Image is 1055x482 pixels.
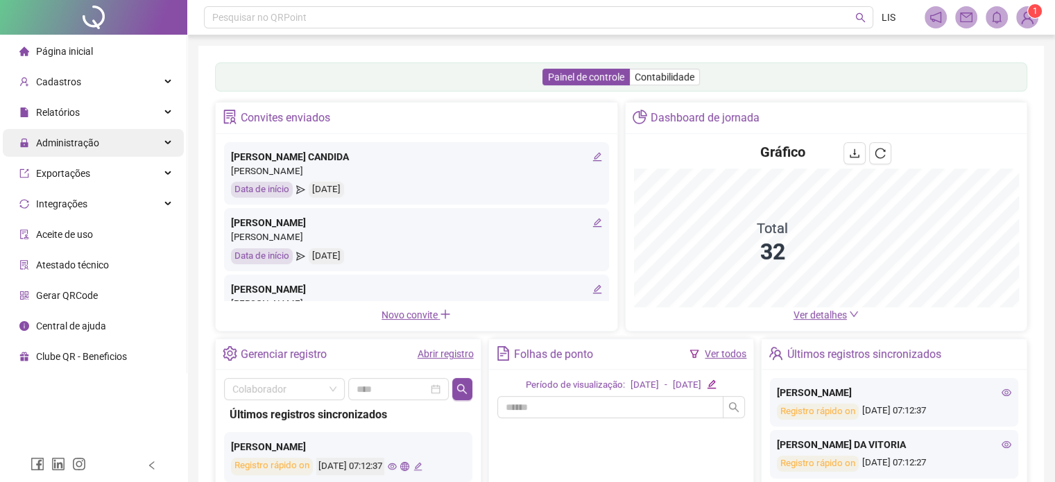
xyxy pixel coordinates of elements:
[673,378,701,393] div: [DATE]
[19,169,29,178] span: export
[309,182,344,198] div: [DATE]
[929,11,942,24] span: notification
[760,142,805,162] h4: Gráfico
[31,457,44,471] span: facebook
[230,406,467,423] div: Últimos registros sincronizados
[36,351,127,362] span: Clube QR - Beneficios
[241,106,330,130] div: Convites enviados
[36,46,93,57] span: Página inicial
[882,10,895,25] span: LIS
[19,291,29,300] span: qrcode
[231,230,602,245] div: [PERSON_NAME]
[1002,440,1011,449] span: eye
[36,168,90,179] span: Exportações
[296,248,305,264] span: send
[19,107,29,117] span: file
[36,137,99,148] span: Administração
[592,284,602,294] span: edit
[777,404,1011,420] div: [DATE] 07:12:37
[631,378,659,393] div: [DATE]
[381,309,451,320] span: Novo convite
[241,343,327,366] div: Gerenciar registro
[231,282,602,297] div: [PERSON_NAME]
[231,182,293,198] div: Data de início
[849,148,860,159] span: download
[777,437,1011,452] div: [PERSON_NAME] DA VITORIA
[147,461,157,470] span: left
[787,343,941,366] div: Últimos registros sincronizados
[769,346,783,361] span: team
[19,321,29,331] span: info-circle
[548,71,624,83] span: Painel de controle
[231,149,602,164] div: [PERSON_NAME] CANDIDA
[777,404,859,420] div: Registro rápido on
[309,248,344,264] div: [DATE]
[231,164,602,179] div: [PERSON_NAME]
[794,309,847,320] span: Ver detalhes
[514,343,593,366] div: Folhas de ponto
[689,349,699,359] span: filter
[36,198,87,209] span: Integrações
[36,76,81,87] span: Cadastros
[19,260,29,270] span: solution
[855,12,866,23] span: search
[19,77,29,87] span: user-add
[223,346,237,361] span: setting
[794,309,859,320] a: Ver detalhes down
[19,352,29,361] span: gift
[651,106,760,130] div: Dashboard de jornada
[231,248,293,264] div: Data de início
[413,462,422,471] span: edit
[36,290,98,301] span: Gerar QRCode
[592,218,602,227] span: edit
[728,402,739,413] span: search
[526,378,625,393] div: Período de visualização:
[1017,7,1038,28] img: 85781
[316,458,384,475] div: [DATE] 07:12:37
[19,138,29,148] span: lock
[19,46,29,56] span: home
[36,229,93,240] span: Aceite de uso
[875,148,886,159] span: reload
[777,456,1011,472] div: [DATE] 07:12:27
[231,215,602,230] div: [PERSON_NAME]
[990,11,1003,24] span: bell
[1008,435,1041,468] iframe: Intercom live chat
[777,456,859,472] div: Registro rápido on
[388,462,397,471] span: eye
[456,384,468,395] span: search
[19,230,29,239] span: audit
[296,182,305,198] span: send
[400,462,409,471] span: global
[707,379,716,388] span: edit
[223,110,237,124] span: solution
[36,107,80,118] span: Relatórios
[664,378,667,393] div: -
[777,385,1011,400] div: [PERSON_NAME]
[36,320,106,332] span: Central de ajuda
[231,439,465,454] div: [PERSON_NAME]
[1002,388,1011,397] span: eye
[19,199,29,209] span: sync
[1033,6,1038,16] span: 1
[418,348,474,359] a: Abrir registro
[1028,4,1042,18] sup: Atualize o seu contato no menu Meus Dados
[849,309,859,319] span: down
[231,297,602,311] div: [PERSON_NAME]
[635,71,694,83] span: Contabilidade
[960,11,972,24] span: mail
[440,309,451,320] span: plus
[72,457,86,471] span: instagram
[496,346,511,361] span: file-text
[633,110,647,124] span: pie-chart
[51,457,65,471] span: linkedin
[592,152,602,162] span: edit
[705,348,746,359] a: Ver todos
[231,458,313,475] div: Registro rápido on
[36,259,109,270] span: Atestado técnico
